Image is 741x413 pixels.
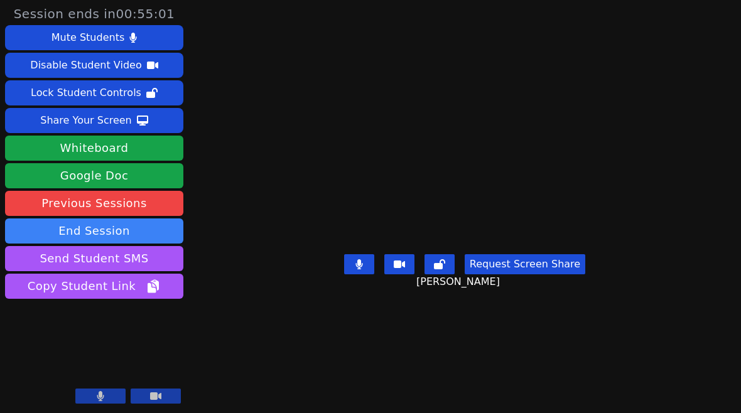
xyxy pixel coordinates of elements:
div: Lock Student Controls [31,83,141,103]
span: Session ends in [14,5,175,23]
a: Google Doc [5,163,183,188]
time: 00:55:01 [116,6,175,21]
div: Mute Students [51,28,124,48]
button: Mute Students [5,25,183,50]
span: Copy Student Link [28,277,161,295]
button: Share Your Screen [5,108,183,133]
div: Disable Student Video [30,55,141,75]
span: [PERSON_NAME] [416,274,503,289]
button: Lock Student Controls [5,80,183,105]
div: Share Your Screen [40,110,132,131]
a: Previous Sessions [5,191,183,216]
button: Copy Student Link [5,274,183,299]
button: End Session [5,218,183,244]
button: Whiteboard [5,136,183,161]
button: Send Student SMS [5,246,183,271]
button: Request Screen Share [465,254,585,274]
button: Disable Student Video [5,53,183,78]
